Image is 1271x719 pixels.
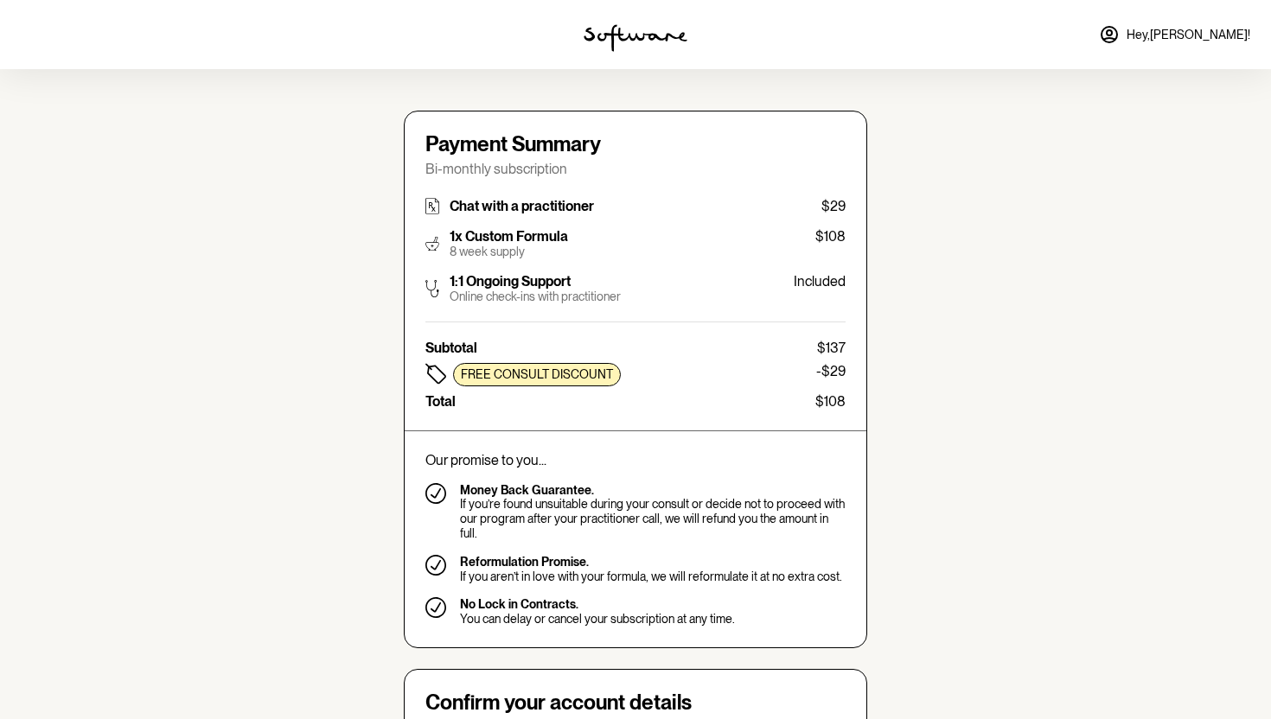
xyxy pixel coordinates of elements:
[425,597,446,618] img: tick-v2.e161c03b886f2161ea3cde8d60c66ff5.svg
[450,198,594,214] p: Chat with a practitioner
[817,340,846,356] p: $137
[425,161,846,177] p: Bi-monthly subscription
[460,569,842,584] p: If you aren’t in love with your formula, we will reformulate it at no extra cost.
[460,483,846,498] p: Money Back Guarantee.
[425,273,439,304] img: stethoscope.5f141d3bcbac86e61a2636bce6edb64e.svg
[794,273,846,290] p: Included
[450,228,568,245] p: 1x Custom Formula
[816,363,846,386] p: -$29
[461,367,613,382] p: Free consult discount
[815,393,846,410] p: $108
[584,24,687,52] img: software logo
[460,612,735,627] p: You can delay or cancel your subscription at any time.
[1089,14,1261,55] a: Hey,[PERSON_NAME]!
[450,290,621,304] p: Online check-ins with practitioner
[425,555,446,576] img: tick-v2.e161c03b886f2161ea3cde8d60c66ff5.svg
[425,393,456,410] p: Total
[425,690,846,716] h4: Confirm your account details
[425,132,846,157] h4: Payment Summary
[425,198,439,214] img: rx.66c3f86e40d40b9a5fce4457888fba40.svg
[821,198,846,214] p: $29
[460,555,842,569] p: Reformulation Promise.
[425,340,477,356] p: Subtotal
[460,497,846,540] p: If you’re found unsuitable during your consult or decide not to proceed with our program after yo...
[425,452,846,468] p: Our promise to you...
[425,483,446,504] img: tick-v2.e161c03b886f2161ea3cde8d60c66ff5.svg
[425,228,439,259] img: pestle.f16909dd4225f63b0d6ee9b76b35a287.svg
[460,597,735,612] p: No Lock in Contracts.
[450,273,621,290] p: 1:1 Ongoing Support
[815,228,846,245] p: $108
[450,245,568,259] p: 8 week supply
[1127,28,1250,42] span: Hey, [PERSON_NAME] !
